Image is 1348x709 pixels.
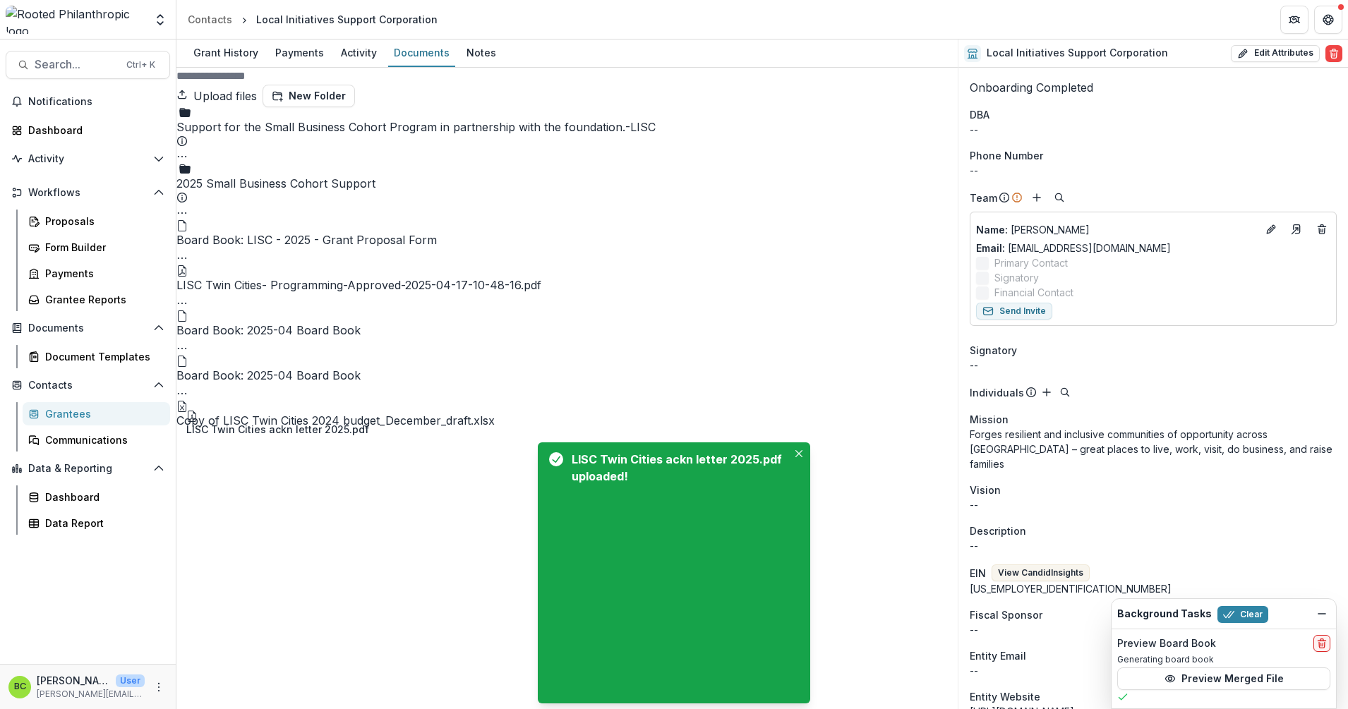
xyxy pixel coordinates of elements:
[6,6,145,34] img: Rooted Philanthropic logo
[1117,653,1330,666] p: Generating board book
[37,673,110,688] p: [PERSON_NAME]
[970,122,1337,137] div: --
[1263,221,1280,238] button: Edit
[992,564,1090,581] button: View CandidInsights
[970,497,1337,512] p: --
[970,427,1337,471] p: Forges resilient and inclusive communities of opportunity across [GEOGRAPHIC_DATA] – great places...
[150,6,170,34] button: Open entity switcher
[270,40,330,67] a: Payments
[176,265,958,310] div: LISC Twin Cities- Programming-Approved-2025-04-17-10-48-16.pdfLISC Twin Cities- Programming-Appro...
[994,285,1073,300] span: Financial Contact
[176,384,188,401] button: Board Book: 2025-04 Board Book Options
[970,80,1093,95] span: Onboarding Completed
[45,516,159,531] div: Data Report
[45,240,159,255] div: Form Builder
[23,402,170,425] a: Grantees
[970,190,997,205] p: Team
[45,266,159,281] div: Payments
[28,96,164,108] span: Notifications
[1028,189,1045,206] button: Add
[188,42,264,63] div: Grant History
[970,566,986,581] p: EIN
[176,147,188,164] button: Support for the Small Business Cohort Program in partnership with the foundation.-LISC Options
[45,490,159,504] div: Dashboard
[176,164,958,220] div: 2025 Small Business Cohort Support2025 Small Business Cohort Support Options
[176,203,188,220] button: 2025 Small Business Cohort Support Options
[116,674,145,687] p: User
[45,432,159,447] div: Communications
[976,222,1257,237] a: Name: [PERSON_NAME]
[461,42,502,63] div: Notes
[188,40,264,67] a: Grant History
[28,380,148,392] span: Contacts
[6,317,170,339] button: Open Documents
[1057,384,1073,401] button: Search
[970,648,1026,663] span: Entity Email
[263,85,355,107] button: New Folder
[987,47,1168,59] h2: Local Initiatives Support Corporation
[6,457,170,480] button: Open Data & Reporting
[572,468,782,485] div: uploaded!
[35,58,118,71] span: Search...
[176,322,361,339] div: Board Book: 2025-04 Board Book
[176,107,958,164] div: Support for the Small Business Cohort Program in partnership with the foundation.-LISCSupport for...
[37,688,145,701] p: [PERSON_NAME][EMAIL_ADDRESS][DOMAIN_NAME]
[23,210,170,233] a: Proposals
[176,293,188,310] button: LISC Twin Cities- Programming-Approved-2025-04-17-10-48-16.pdf Options
[28,123,159,138] div: Dashboard
[1313,635,1330,652] button: delete
[970,523,1026,538] span: Description
[6,374,170,396] button: Open Contacts
[976,222,1257,237] p: [PERSON_NAME]
[970,607,1042,622] span: Fiscal Sponsor
[461,40,502,67] a: Notes
[176,339,188,356] button: Board Book: 2025-04 Board Book Options
[976,303,1052,320] button: Send Invite
[6,90,170,113] button: Notifications
[176,231,437,248] div: Board Book: LISC - 2025 - Grant Proposal Form
[28,322,148,334] span: Documents
[1231,45,1320,62] button: Edit Attributes
[23,485,170,509] a: Dashboard
[176,310,958,356] div: Board Book: 2025-04 Board BookBoard Book: 2025-04 Board Book Options
[23,428,170,452] a: Communications
[1217,606,1268,623] button: Clear
[182,9,443,30] nav: breadcrumb
[970,163,1337,178] div: --
[176,220,958,265] div: Board Book: LISC - 2025 - Grant Proposal FormBoard Book: LISC - 2025 - Grant Proposal Form Options
[45,349,159,364] div: Document Templates
[176,277,541,293] div: LISC Twin Cities- Programming-Approved-2025-04-17-10-48-16.pdf
[28,153,148,165] span: Activity
[1117,667,1330,690] button: Preview Merged File
[23,262,170,285] a: Payments
[970,412,1009,427] span: Mission
[1313,221,1330,238] button: Deletes
[176,356,958,401] div: Board Book: 2025-04 Board BookBoard Book: 2025-04 Board Book Options
[6,51,170,79] button: Search...
[976,241,1171,255] a: Email: [EMAIL_ADDRESS][DOMAIN_NAME]
[970,622,1337,637] div: --
[45,406,159,421] div: Grantees
[6,119,170,142] a: Dashboard
[23,236,170,259] a: Form Builder
[188,12,232,27] div: Contacts
[150,679,167,696] button: More
[1314,6,1342,34] button: Get Help
[1280,6,1308,34] button: Partners
[970,538,1337,553] p: --
[23,345,170,368] a: Document Templates
[388,40,455,67] a: Documents
[572,451,782,468] div: LISC Twin Cities ackn letter 2025.pdf
[176,175,375,192] div: 2025 Small Business Cohort Support
[176,412,495,429] div: Copy of LISC Twin Cities 2024 budget_December_draft.xlsx
[970,663,1337,678] div: --
[335,40,383,67] a: Activity
[388,42,455,63] div: Documents
[124,57,158,73] div: Ctrl + K
[976,224,1008,236] span: Name :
